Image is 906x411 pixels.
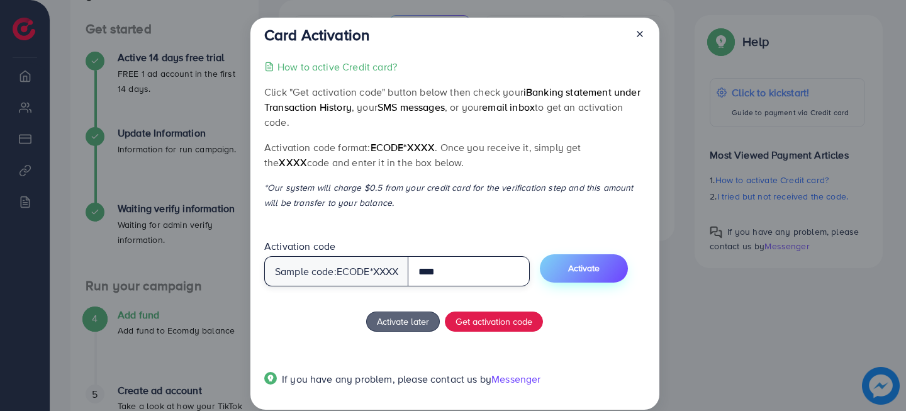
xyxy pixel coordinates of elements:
[282,372,491,386] span: If you have any problem, please contact us by
[264,85,640,114] span: iBanking statement under Transaction History
[377,100,445,114] span: SMS messages
[371,140,435,154] span: ecode*XXXX
[568,262,600,274] span: Activate
[264,26,369,44] h3: Card Activation
[366,312,440,332] button: Activate later
[264,84,645,130] p: Click "Get activation code" button below then check your , your , or your to get an activation code.
[337,264,370,279] span: ecode
[491,372,540,386] span: Messenger
[540,254,628,283] button: Activate
[264,239,335,254] label: Activation code
[279,155,307,169] span: XXXX
[377,315,429,328] span: Activate later
[482,100,535,114] span: email inbox
[277,59,397,74] p: How to active Credit card?
[264,372,277,385] img: Popup guide
[445,312,543,332] button: Get activation code
[264,140,645,170] p: Activation code format: . Once you receive it, simply get the code and enter it in the box below.
[264,180,645,210] p: *Our system will charge $0.5 from your credit card for the verification step and this amount will...
[264,256,409,286] div: Sample code: *XXXX
[456,315,532,328] span: Get activation code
